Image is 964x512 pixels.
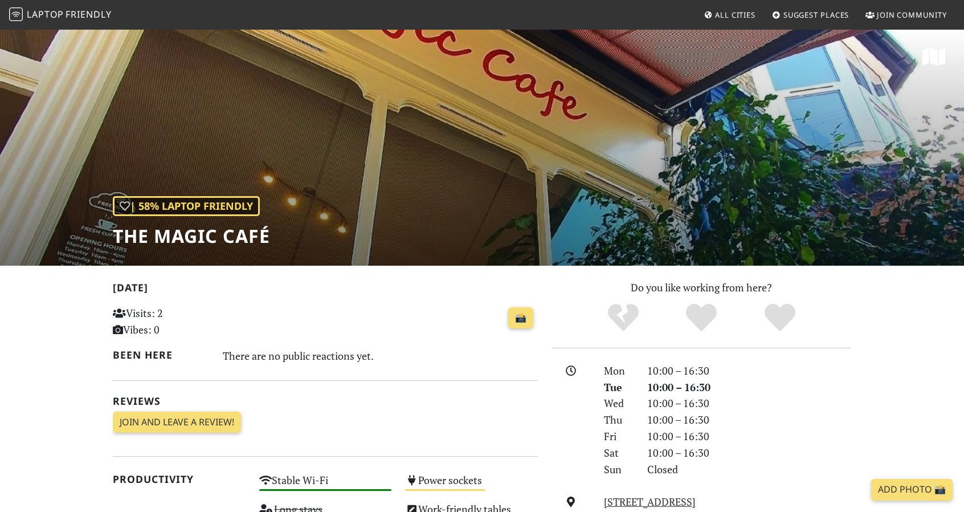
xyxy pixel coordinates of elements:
[861,5,951,25] a: Join Community
[871,479,953,501] a: Add Photo 📸
[597,363,640,379] div: Mon
[552,279,851,296] p: Do you like working from here?
[597,395,640,412] div: Wed
[597,412,640,428] div: Thu
[640,428,858,445] div: 10:00 – 16:30
[640,445,858,461] div: 10:00 – 16:30
[223,347,538,365] div: There are no public reactions yet.
[597,428,640,445] div: Fri
[604,495,696,509] a: [STREET_ADDRESS]
[597,379,640,396] div: Tue
[508,307,533,329] a: 📸
[699,5,760,25] a: All Cities
[640,395,858,412] div: 10:00 – 16:30
[662,302,741,334] div: Yes
[715,10,755,20] span: All Cities
[113,305,246,338] p: Visits: 2 Vibes: 0
[113,282,538,298] h2: [DATE]
[252,471,399,500] div: Stable Wi-Fi
[584,302,663,334] div: No
[27,8,64,21] span: Laptop
[597,445,640,461] div: Sat
[597,461,640,478] div: Sun
[741,302,819,334] div: Definitely!
[113,395,538,407] h2: Reviews
[113,196,260,216] div: | 58% Laptop Friendly
[640,363,858,379] div: 10:00 – 16:30
[113,412,241,433] a: Join and leave a review!
[398,471,545,500] div: Power sockets
[640,412,858,428] div: 10:00 – 16:30
[640,379,858,396] div: 10:00 – 16:30
[783,10,849,20] span: Suggest Places
[9,5,112,25] a: LaptopFriendly LaptopFriendly
[767,5,854,25] a: Suggest Places
[877,10,947,20] span: Join Community
[9,7,23,21] img: LaptopFriendly
[113,225,270,247] h1: The Magic Café
[66,8,111,21] span: Friendly
[640,461,858,478] div: Closed
[113,349,209,361] h2: Been here
[113,473,246,485] h2: Productivity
